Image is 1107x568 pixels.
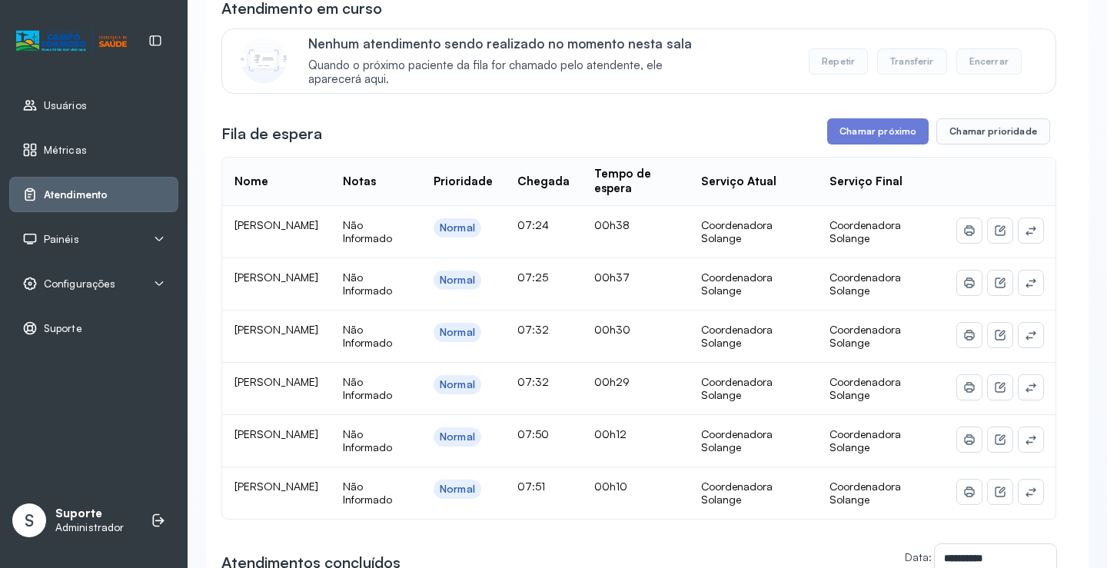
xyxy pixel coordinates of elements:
[594,427,627,440] span: 00h12
[343,174,376,189] div: Notas
[343,375,392,402] span: Não Informado
[22,142,165,158] a: Métricas
[594,323,630,336] span: 00h30
[16,28,127,54] img: Logotipo do estabelecimento
[234,271,318,284] span: [PERSON_NAME]
[308,58,715,88] span: Quando o próximo paciente da fila for chamado pelo atendente, ele aparecerá aqui.
[234,174,268,189] div: Nome
[701,427,804,454] div: Coordenadora Solange
[701,271,804,297] div: Coordenadora Solange
[829,323,901,350] span: Coordenadora Solange
[22,98,165,113] a: Usuários
[517,218,549,231] span: 07:24
[701,174,776,189] div: Serviço Atual
[517,480,545,493] span: 07:51
[701,323,804,350] div: Coordenadora Solange
[44,322,82,335] span: Suporte
[343,218,392,245] span: Não Informado
[434,174,493,189] div: Prioridade
[701,480,804,507] div: Coordenadora Solange
[517,375,549,388] span: 07:32
[594,480,627,493] span: 00h10
[234,323,318,336] span: [PERSON_NAME]
[517,427,549,440] span: 07:50
[701,218,804,245] div: Coordenadora Solange
[936,118,1050,144] button: Chamar prioridade
[234,218,318,231] span: [PERSON_NAME]
[55,521,124,534] p: Administrador
[594,271,630,284] span: 00h37
[594,375,630,388] span: 00h29
[234,480,318,493] span: [PERSON_NAME]
[829,174,903,189] div: Serviço Final
[440,326,475,339] div: Normal
[234,427,318,440] span: [PERSON_NAME]
[44,233,79,246] span: Painéis
[956,48,1022,75] button: Encerrar
[594,167,676,196] div: Tempo de espera
[241,37,287,83] img: Imagem de CalloutCard
[829,480,901,507] span: Coordenadora Solange
[517,271,548,284] span: 07:25
[44,277,115,291] span: Configurações
[829,218,901,245] span: Coordenadora Solange
[44,144,87,157] span: Métricas
[594,218,630,231] span: 00h38
[308,35,715,51] p: Nenhum atendimento sendo realizado no momento nesta sala
[905,550,932,563] label: Data:
[343,271,392,297] span: Não Informado
[701,375,804,402] div: Coordenadora Solange
[440,430,475,443] div: Normal
[440,483,475,496] div: Normal
[829,427,901,454] span: Coordenadora Solange
[877,48,947,75] button: Transferir
[440,221,475,234] div: Normal
[55,507,124,521] p: Suporte
[829,375,901,402] span: Coordenadora Solange
[809,48,868,75] button: Repetir
[343,323,392,350] span: Não Informado
[44,99,87,112] span: Usuários
[440,274,475,287] div: Normal
[517,174,570,189] div: Chegada
[221,123,322,144] h3: Fila de espera
[829,271,901,297] span: Coordenadora Solange
[827,118,929,144] button: Chamar próximo
[343,480,392,507] span: Não Informado
[440,378,475,391] div: Normal
[517,323,549,336] span: 07:32
[343,427,392,454] span: Não Informado
[234,375,318,388] span: [PERSON_NAME]
[22,187,165,202] a: Atendimento
[44,188,108,201] span: Atendimento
